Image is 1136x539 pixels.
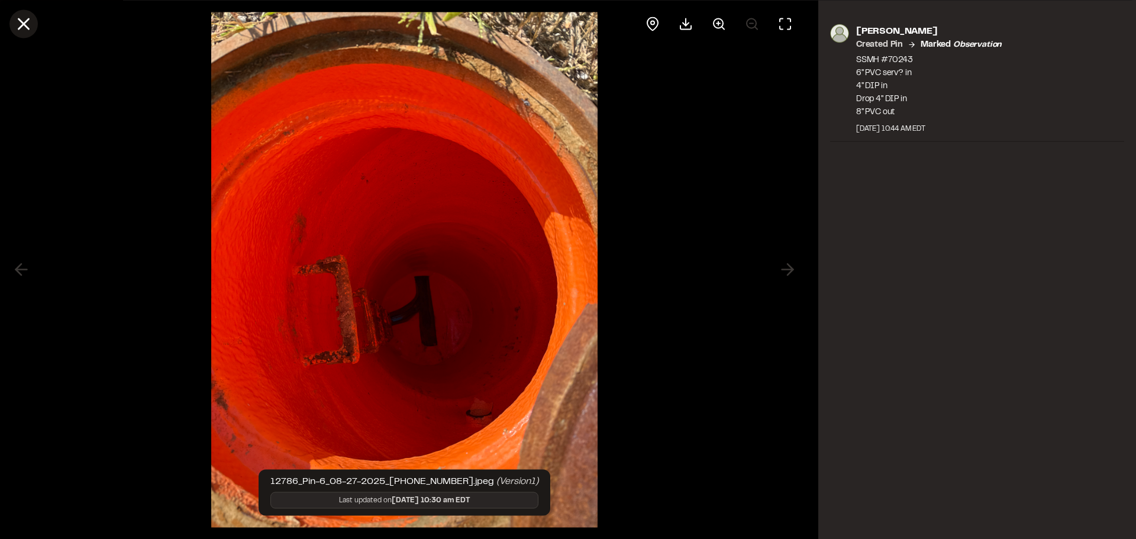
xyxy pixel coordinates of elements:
[705,9,733,38] button: Zoom in
[856,53,1002,118] p: SSMH #70243 6” PVC serv? in 4” DIP in Drop 4” DIP in 8” PVC out
[856,24,1002,38] p: [PERSON_NAME]
[830,24,849,43] img: photo
[921,38,1002,51] p: Marked
[953,41,1002,48] em: observation
[9,9,38,38] button: Close modal
[856,38,903,51] p: Created Pin
[638,9,667,38] div: View pin on map
[771,9,799,38] button: Toggle Fullscreen
[856,123,1002,134] div: [DATE] 10:44 AM EDT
